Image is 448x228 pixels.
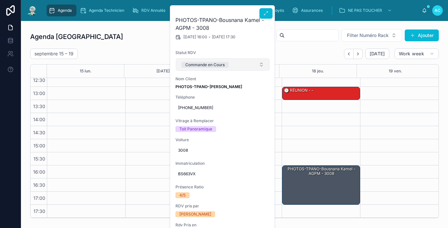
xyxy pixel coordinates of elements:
[435,8,440,13] span: AC
[175,137,270,142] span: Voiture
[30,32,123,41] h1: Agenda [GEOGRAPHIC_DATA]
[389,65,402,78] button: 19 ven.
[301,8,323,13] span: Assurances
[198,5,230,16] a: Cadeaux
[175,16,270,32] h2: PHOTOS-TPANO-Bousnana Kamel - AGPM - 3008
[175,95,270,100] span: Téléphone
[89,8,124,13] span: Agenda Technicien
[31,77,47,83] span: 12:30
[130,5,170,16] a: RDV Annulés
[232,5,289,16] a: Dossiers Non Envoyés
[344,49,354,59] button: Back
[47,5,76,16] a: Agenda
[282,87,360,100] div: 🕒 RÉUNION - -
[31,130,47,135] span: 14:30
[31,169,47,175] span: 16:00
[341,29,402,42] button: Select Button
[209,34,211,40] span: -
[31,182,47,188] span: 16:30
[290,5,327,16] a: Assurances
[31,117,47,122] span: 14:00
[32,156,47,161] span: 15:30
[32,195,47,201] span: 17:00
[31,90,47,96] span: 13:00
[175,203,270,209] span: RDV pris par
[178,171,267,177] span: BS663VX
[395,48,439,59] button: Work week
[58,8,72,13] span: Agenda
[347,32,389,39] span: Filter Numéro Rack
[171,5,196,16] a: Rack
[282,166,360,204] div: PHOTOS-TPANO-Bousnana Kamel - AGPM - 3008
[348,8,382,13] span: NE PAS TOUCHER
[370,51,385,57] span: [DATE]
[365,48,389,59] button: [DATE]
[80,65,92,78] button: 15 lun.
[185,62,225,68] div: Commande en Cours
[32,143,47,148] span: 15:00
[399,51,424,57] span: Work week
[405,29,439,41] button: Ajouter
[175,76,270,82] span: Nom Client
[178,105,267,110] span: [PHONE_NUMBER]
[183,34,207,40] span: [DATE] 16:00
[175,184,270,190] span: Présence Ratio
[175,118,270,123] span: Vitrage à Remplacer
[337,5,395,16] a: NE PAS TOUCHER
[179,192,186,198] div: 4/5
[141,8,165,13] span: RDV Annulés
[34,50,73,57] h2: septembre 15 – 19
[31,104,47,109] span: 13:30
[212,34,235,40] span: [DATE] 17:30
[32,208,47,214] span: 17:30
[175,84,242,89] strong: PHOTOS-TPANO-[PERSON_NAME]
[179,211,211,217] div: [PERSON_NAME]
[175,222,270,228] span: Rdv Pris en
[175,161,270,166] span: Immatriculation
[312,65,324,78] button: 18 jeu.
[26,5,38,16] img: App logo
[178,148,267,153] span: 3008
[43,3,422,18] div: scrollable content
[283,166,359,177] div: PHOTOS-TPANO-Bousnana Kamel - AGPM - 3008
[78,5,129,16] a: Agenda Technicien
[175,50,270,55] span: Statut RDV
[179,126,212,132] div: Toit Panoramique
[156,65,170,78] button: [DATE]
[176,58,270,71] button: Select Button
[354,49,363,59] button: Next
[283,87,314,93] div: 🕒 RÉUNION - -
